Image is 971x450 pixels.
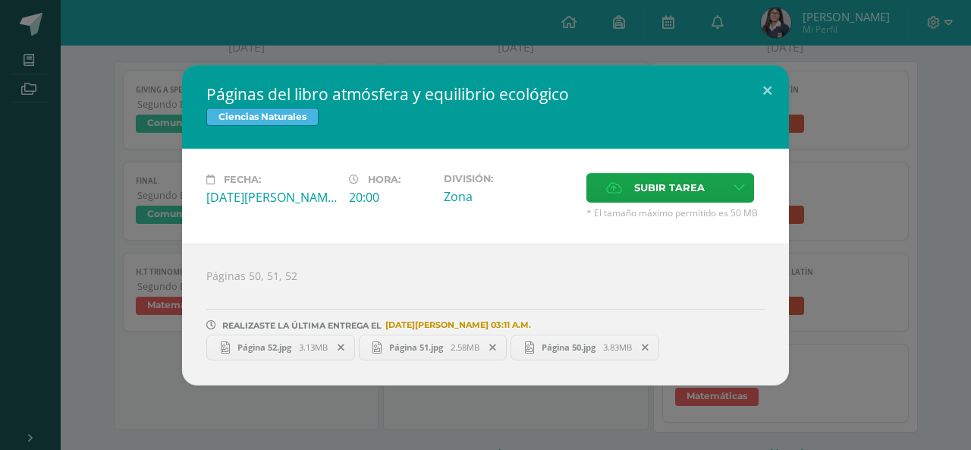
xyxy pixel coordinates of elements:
a: Página 50.jpg 3.83MB [511,335,659,360]
span: Remover entrega [633,339,658,356]
span: Subir tarea [634,174,705,202]
span: Ciencias Naturales [206,108,319,126]
span: Página 51.jpg [382,341,451,353]
span: REALIZASTE LA ÚLTIMA ENTREGA EL [222,320,382,331]
span: 3.13MB [299,341,328,353]
span: Página 52.jpg [230,341,299,353]
div: 20:00 [349,189,432,206]
span: Fecha: [224,174,261,185]
span: 2.58MB [451,341,479,353]
button: Close (Esc) [746,65,789,117]
label: División: [444,173,574,184]
h2: Páginas del libro atmósfera y equilibrio ecológico [206,83,765,105]
span: Página 50.jpg [534,341,603,353]
span: Remover entrega [480,339,506,356]
div: Zona [444,188,574,205]
span: Hora: [368,174,401,185]
span: * El tamaño máximo permitido es 50 MB [586,206,765,219]
div: [DATE][PERSON_NAME] [206,189,337,206]
div: Páginas 50, 51, 52 [182,244,789,385]
a: Página 52.jpg 3.13MB [206,335,355,360]
span: 3.83MB [603,341,632,353]
a: Página 51.jpg 2.58MB [359,335,507,360]
span: Remover entrega [328,339,354,356]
